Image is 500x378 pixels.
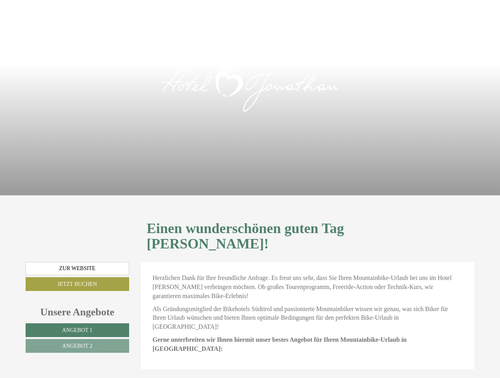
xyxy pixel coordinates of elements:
a: Jetzt buchen [26,277,129,291]
p: Als Gründungsmitglied der Bikehotels Südtirol und passionierte Mountainbiker wissen wir genau, wa... [153,305,463,332]
strong: Gerne unterbreiten wir Ihnen hiermit unser bestes Angebot für Ihren Mountainbike-Urlaub in [GEOGR... [153,336,407,352]
span: Angebot 1 [62,327,93,333]
span: Angebot 2 [62,343,93,349]
p: Herzlichen Dank für Ihre freundliche Anfrage. Es freut uns sehr, dass Sie Ihren Mountainbike-Urla... [153,274,463,301]
div: Unsere Angebote [26,305,129,319]
a: Zur Website [26,262,129,275]
h1: Einen wunderschönen guten Tag [PERSON_NAME]! [147,221,469,252]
